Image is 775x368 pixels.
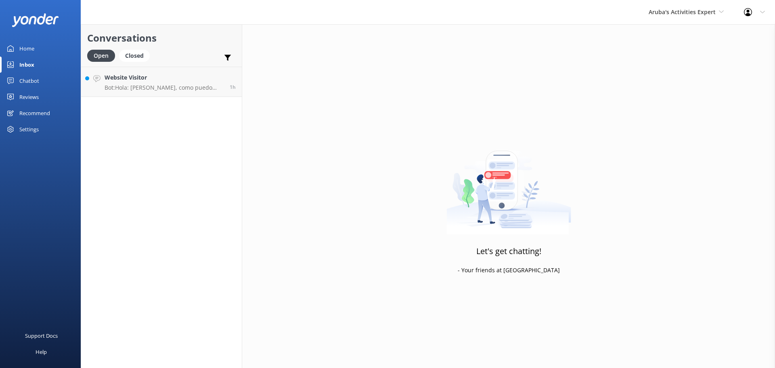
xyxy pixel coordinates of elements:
span: 01:21pm 13-Aug-2025 (UTC -04:00) America/Caracas [230,84,236,90]
div: Reviews [19,89,39,105]
h3: Let's get chatting! [476,245,541,258]
h2: Conversations [87,30,236,46]
div: Help [36,344,47,360]
a: Open [87,51,119,60]
h4: Website Visitor [105,73,224,82]
div: Settings [19,121,39,137]
div: Support Docs [25,328,58,344]
div: Inbox [19,57,34,73]
div: Chatbot [19,73,39,89]
img: yonder-white-logo.png [12,13,59,27]
p: - Your friends at [GEOGRAPHIC_DATA] [458,266,560,275]
a: Closed [119,51,154,60]
p: Bot: Hola: [PERSON_NAME], como puedo ayudar? [105,84,224,91]
div: Open [87,50,115,62]
div: Home [19,40,34,57]
a: Website VisitorBot:Hola: [PERSON_NAME], como puedo ayudar?1h [81,67,242,97]
div: Recommend [19,105,50,121]
img: artwork of a man stealing a conversation from at giant smartphone [446,134,571,235]
span: Aruba's Activities Expert [649,8,716,16]
div: Closed [119,50,150,62]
